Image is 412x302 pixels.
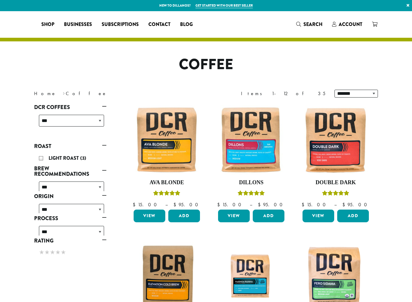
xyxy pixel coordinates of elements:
[258,201,285,208] bdi: 95.00
[102,21,139,28] span: Subscriptions
[132,105,201,175] img: Ava-Blonde-12oz-1-300x300.jpg
[302,201,328,208] bdi: 15.00
[258,201,263,208] span: $
[148,21,170,28] span: Contact
[301,105,370,175] img: Double-Dark-12oz-300x300.jpg
[39,248,44,257] span: ★
[173,201,179,208] span: $
[217,201,244,208] bdi: 15.00
[195,3,253,8] a: Get started with our best seller
[217,201,222,208] span: $
[134,210,165,222] a: View
[49,155,80,162] span: Light Roast
[302,201,307,208] span: $
[339,21,362,28] span: Account
[291,19,327,29] a: Search
[30,56,382,73] h1: Coffee
[36,20,59,29] a: Shop
[165,201,168,208] span: –
[303,21,322,28] span: Search
[34,223,106,236] div: Process
[241,90,325,97] div: Items 1-12 of 35
[34,201,106,214] div: Origin
[217,105,286,207] a: DillonsRated 5.00 out of 5
[342,201,347,208] span: $
[34,213,106,223] a: Process
[133,201,138,208] span: $
[218,210,250,222] a: View
[34,236,106,246] a: Rating
[180,21,193,28] span: Blog
[50,248,55,257] span: ★
[34,163,106,179] a: Brew Recommendations
[55,248,61,257] span: ★
[34,90,197,97] nav: Breadcrumb
[322,190,349,199] div: Rated 4.50 out of 5
[334,201,337,208] span: –
[44,248,50,257] span: ★
[132,105,201,207] a: Ava BlondeRated 5.00 out of 5
[173,201,201,208] bdi: 95.00
[250,201,252,208] span: –
[63,88,65,97] span: ›
[61,248,66,257] span: ★
[41,21,54,28] span: Shop
[301,105,370,207] a: Double DarkRated 4.50 out of 5
[301,179,370,186] h4: Double Dark
[34,151,106,163] div: Roast
[34,90,56,97] a: Home
[34,112,106,134] div: DCR Coffees
[253,210,284,222] button: Add
[168,210,200,222] button: Add
[303,210,334,222] a: View
[34,191,106,201] a: Origin
[132,179,201,186] h4: Ava Blonde
[337,210,369,222] button: Add
[34,102,106,112] a: DCR Coffees
[133,201,160,208] bdi: 15.00
[64,21,92,28] span: Businesses
[217,179,286,186] h4: Dillons
[153,190,180,199] div: Rated 5.00 out of 5
[34,141,106,151] a: Roast
[217,105,286,175] img: Dillons-12oz-300x300.jpg
[238,190,265,199] div: Rated 5.00 out of 5
[342,201,370,208] bdi: 95.00
[80,155,86,162] span: (3)
[34,179,106,191] div: Brew Recommendations
[34,246,106,258] div: Rating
